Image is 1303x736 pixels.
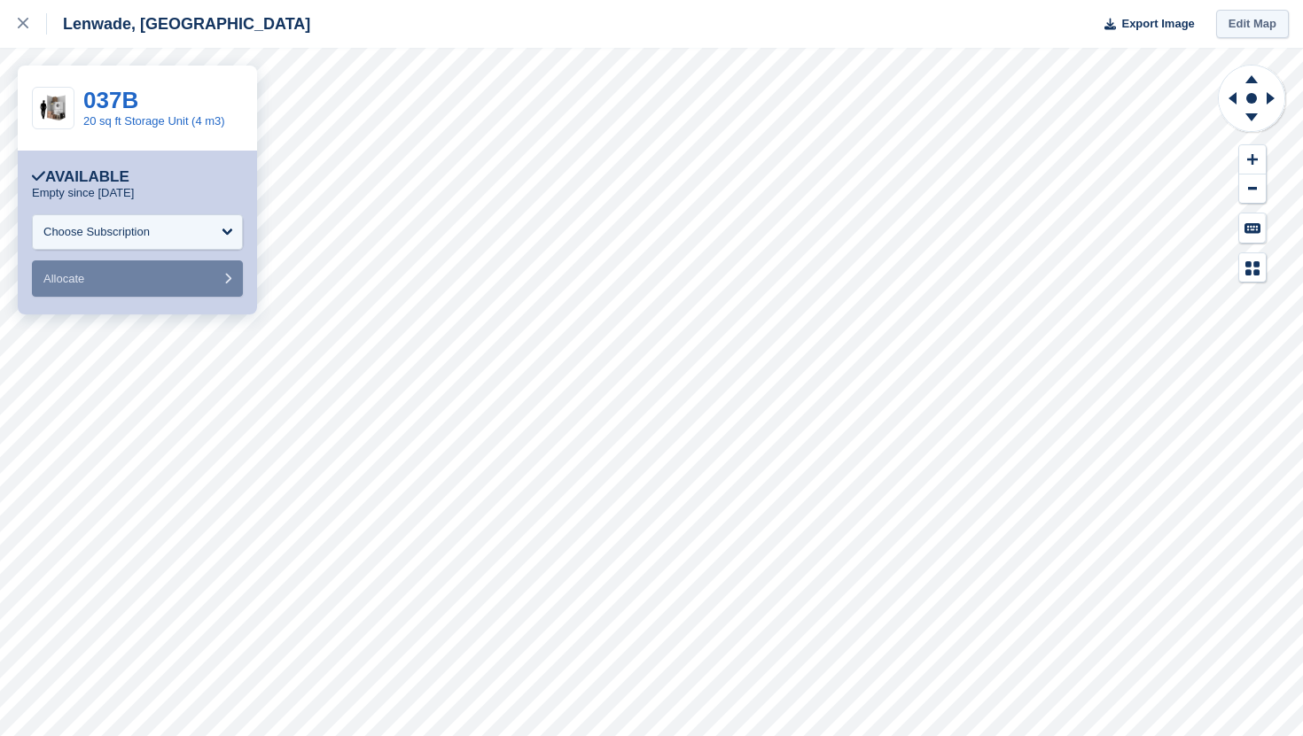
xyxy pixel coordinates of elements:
img: 20-sqft-unit.jpg [33,93,74,124]
a: 20 sq ft Storage Unit (4 m3) [83,114,225,128]
button: Zoom In [1239,145,1266,174]
div: Available [32,168,129,186]
p: Empty since [DATE] [32,186,134,200]
button: Allocate [32,260,243,297]
div: Lenwade, [GEOGRAPHIC_DATA] [47,13,310,35]
a: Edit Map [1216,10,1289,39]
button: Keyboard Shortcuts [1239,213,1266,243]
span: Allocate [43,272,84,285]
button: Map Legend [1239,253,1266,283]
span: Export Image [1121,15,1194,33]
button: Export Image [1094,10,1195,39]
div: Choose Subscription [43,223,150,241]
a: 037B [83,87,138,113]
button: Zoom Out [1239,174,1266,204]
